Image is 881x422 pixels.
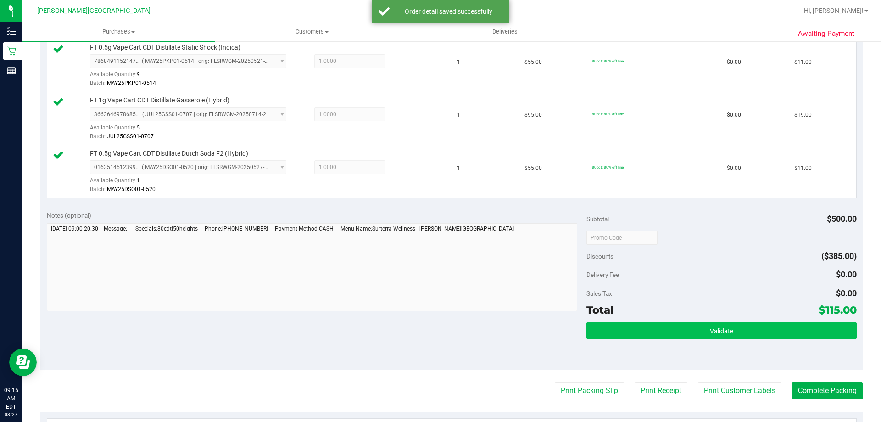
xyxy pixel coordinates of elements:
span: MAY25DSO01-0520 [107,186,156,192]
button: Print Receipt [635,382,687,399]
span: 80cdt: 80% off line [592,59,624,63]
span: 1 [137,177,140,184]
div: Available Quantity: [90,121,296,139]
span: [PERSON_NAME][GEOGRAPHIC_DATA] [37,7,151,15]
div: Available Quantity: [90,68,296,86]
span: FT 1g Vape Cart CDT Distillate Gasserole (Hybrid) [90,96,229,105]
span: MAY25PKP01-0514 [107,80,156,86]
span: FT 0.5g Vape Cart CDT Distillate Static Shock (Indica) [90,43,240,52]
button: Validate [586,322,856,339]
span: $19.00 [794,111,812,119]
span: Batch: [90,133,106,140]
p: 09:15 AM EDT [4,386,18,411]
span: $115.00 [819,304,857,316]
span: 9 [137,71,140,78]
span: Delivery Fee [586,271,619,278]
span: $500.00 [827,214,857,224]
iframe: Resource center [9,349,37,376]
div: Available Quantity: [90,174,296,192]
span: Batch: [90,80,106,86]
button: Print Packing Slip [555,382,624,399]
span: Sales Tax [586,290,612,297]
span: $0.00 [727,164,741,173]
a: Customers [215,22,408,41]
span: Discounts [586,248,613,264]
span: Customers [216,28,408,36]
span: $55.00 [524,164,542,173]
span: $0.00 [727,111,741,119]
span: 5 [137,124,140,131]
inline-svg: Reports [7,66,16,75]
span: Purchases [22,28,215,36]
span: $95.00 [524,111,542,119]
span: Notes (optional) [47,212,91,219]
span: 1 [457,111,460,119]
span: $11.00 [794,164,812,173]
inline-svg: Retail [7,46,16,56]
span: $0.00 [836,270,857,279]
span: Deliveries [480,28,530,36]
span: Total [586,304,613,316]
button: Print Customer Labels [698,382,781,399]
span: $55.00 [524,58,542,67]
span: 80cdt: 80% off line [592,112,624,116]
span: 80cdt: 80% off line [592,165,624,169]
span: $0.00 [727,58,741,67]
span: JUL25GSS01-0707 [107,133,154,140]
span: $0.00 [836,288,857,298]
span: ($385.00) [821,251,857,261]
a: Deliveries [408,22,602,41]
span: 1 [457,58,460,67]
div: Order detail saved successfully [395,7,502,16]
span: Validate [710,327,733,335]
span: Awaiting Payment [798,28,854,39]
span: Batch: [90,186,106,192]
inline-svg: Inventory [7,27,16,36]
span: 1 [457,164,460,173]
span: $11.00 [794,58,812,67]
a: Purchases [22,22,215,41]
input: Promo Code [586,231,658,245]
button: Complete Packing [792,382,863,399]
p: 08/27 [4,411,18,418]
span: Hi, [PERSON_NAME]! [804,7,864,14]
span: FT 0.5g Vape Cart CDT Distillate Dutch Soda F2 (Hybrid) [90,149,248,158]
span: Subtotal [586,215,609,223]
